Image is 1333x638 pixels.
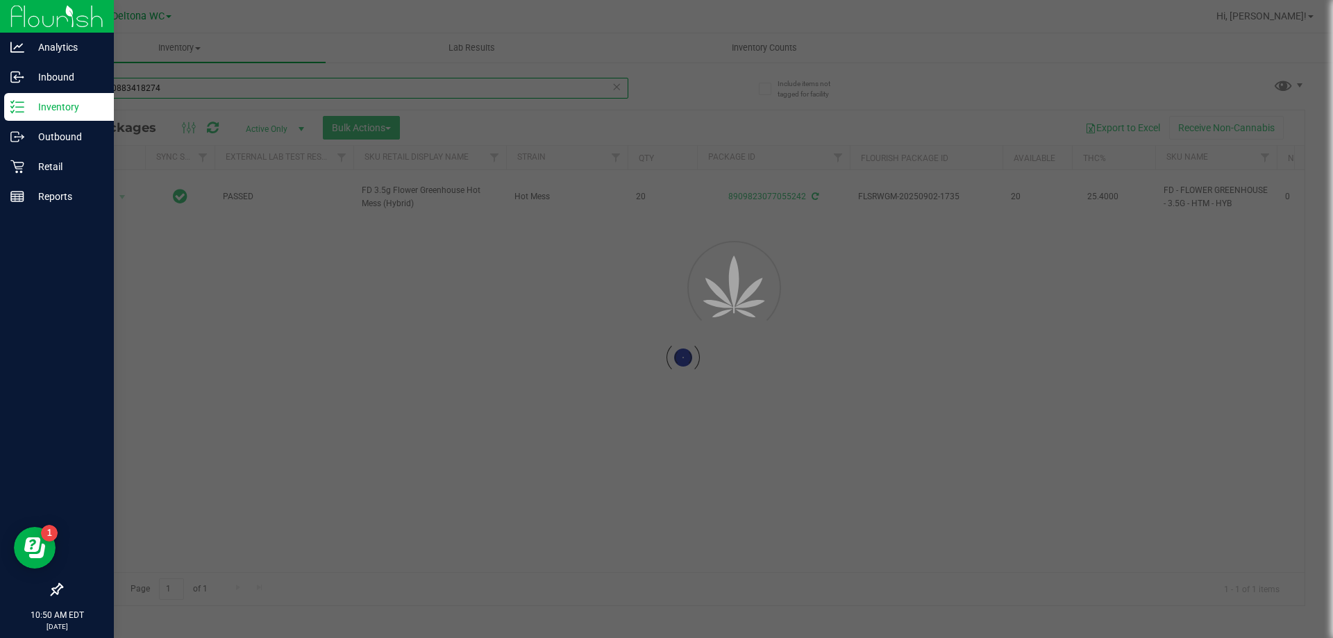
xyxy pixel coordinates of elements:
p: 10:50 AM EDT [6,609,108,621]
inline-svg: Analytics [10,40,24,54]
p: Inbound [24,69,108,85]
iframe: Resource center [14,527,56,569]
inline-svg: Inbound [10,70,24,84]
iframe: Resource center unread badge [41,525,58,542]
p: [DATE] [6,621,108,632]
p: Outbound [24,128,108,145]
inline-svg: Outbound [10,130,24,144]
inline-svg: Reports [10,190,24,203]
p: Reports [24,188,108,205]
p: Analytics [24,39,108,56]
inline-svg: Inventory [10,100,24,114]
p: Retail [24,158,108,175]
p: Inventory [24,99,108,115]
inline-svg: Retail [10,160,24,174]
